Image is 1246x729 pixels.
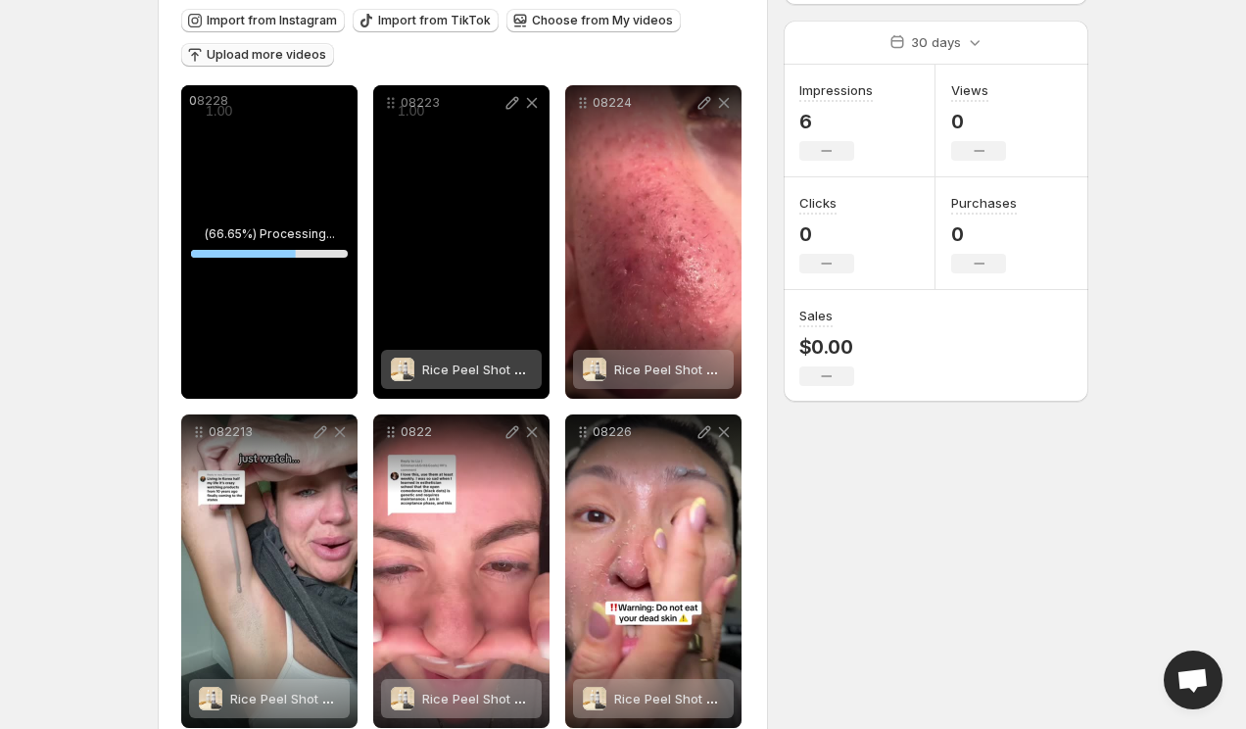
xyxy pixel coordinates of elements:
div: 08226Rice Peel Shot Ampoule™Rice Peel Shot Ampoule™ [565,414,742,728]
p: $0.00 [799,335,854,359]
p: 08228 [189,93,350,109]
span: Upload more videos [207,47,326,63]
div: 08228(66.65%) Processing...66.65147316025377% [181,85,358,399]
span: Import from TikTok [378,13,491,28]
span: Rice Peel Shot Ampoule™ [230,691,384,706]
p: 082213 [209,424,311,440]
button: Upload more videos [181,43,334,67]
img: Rice Peel Shot Ampoule™ [583,358,606,381]
p: 08226 [593,424,695,440]
span: Import from Instagram [207,13,337,28]
span: Rice Peel Shot Ampoule™ [614,691,768,706]
div: 08224Rice Peel Shot Ampoule™Rice Peel Shot Ampoule™ [565,85,742,399]
p: 0 [951,110,1006,133]
h3: Views [951,80,988,100]
p: 30 days [911,32,961,52]
p: 08224 [593,95,695,111]
button: Choose from My videos [506,9,681,32]
img: Rice Peel Shot Ampoule™ [199,687,222,710]
p: 0 [951,222,1017,246]
p: 6 [799,110,873,133]
p: 08223 [401,95,503,111]
span: Choose from My videos [532,13,673,28]
span: Rice Peel Shot Ampoule™ [614,362,768,377]
p: 0822 [401,424,503,440]
a: Open chat [1164,651,1222,709]
div: 08223Rice Peel Shot Ampoule™Rice Peel Shot Ampoule™ [373,85,550,399]
div: 0822Rice Peel Shot Ampoule™Rice Peel Shot Ampoule™ [373,414,550,728]
span: Rice Peel Shot Ampoule™ [422,362,576,377]
span: Rice Peel Shot Ampoule™ [422,691,576,706]
h3: Clicks [799,193,837,213]
h3: Purchases [951,193,1017,213]
button: Import from Instagram [181,9,345,32]
button: Import from TikTok [353,9,499,32]
img: Rice Peel Shot Ampoule™ [583,687,606,710]
p: 0 [799,222,854,246]
img: Rice Peel Shot Ampoule™ [391,358,414,381]
h3: Impressions [799,80,873,100]
img: Rice Peel Shot Ampoule™ [391,687,414,710]
h3: Sales [799,306,833,325]
div: 082213Rice Peel Shot Ampoule™Rice Peel Shot Ampoule™ [181,414,358,728]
